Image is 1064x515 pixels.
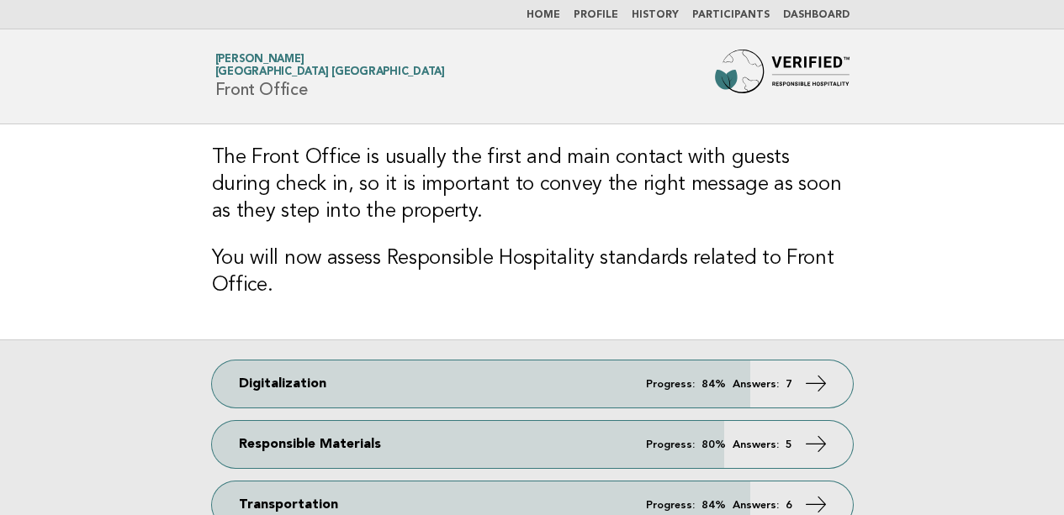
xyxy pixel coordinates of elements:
[212,421,853,468] a: Responsible Materials Progress: 80% Answers: 5
[646,500,695,511] em: Progress:
[701,439,726,450] strong: 80%
[212,360,853,407] a: Digitalization Progress: 84% Answers: 7
[212,245,853,299] h3: You will now assess Responsible Hospitality standards related to Front Office.
[783,10,850,20] a: Dashboard
[215,55,445,98] h1: Front Office
[733,439,779,450] em: Answers:
[646,439,695,450] em: Progress:
[715,50,850,103] img: Forbes Travel Guide
[212,145,853,225] h3: The Front Office is usually the first and main contact with guests during check in, so it is impo...
[701,379,726,390] strong: 84%
[632,10,679,20] a: History
[574,10,618,20] a: Profile
[786,379,792,390] strong: 7
[527,10,560,20] a: Home
[733,500,779,511] em: Answers:
[733,379,779,390] em: Answers:
[646,379,695,390] em: Progress:
[701,500,726,511] strong: 84%
[215,67,445,78] span: [GEOGRAPHIC_DATA] [GEOGRAPHIC_DATA]
[786,439,792,450] strong: 5
[215,54,445,77] a: [PERSON_NAME][GEOGRAPHIC_DATA] [GEOGRAPHIC_DATA]
[786,500,792,511] strong: 6
[692,10,770,20] a: Participants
